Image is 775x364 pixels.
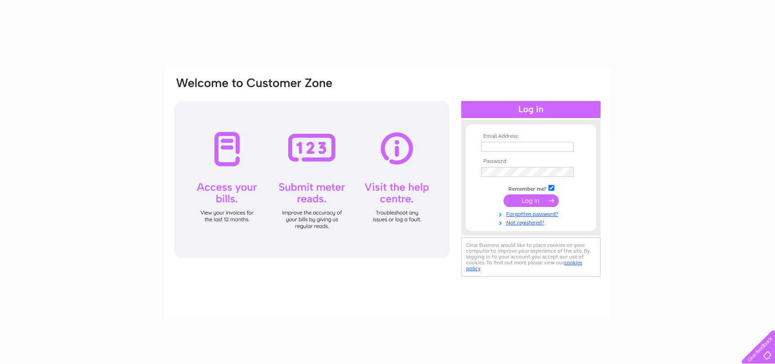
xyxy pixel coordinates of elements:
a: Not registered? [481,218,583,226]
th: Email Address: [479,133,583,140]
td: Remember me? [479,184,583,193]
div: Clear Business would like to place cookies on your computer to improve your experience of the sit... [461,237,601,276]
a: Forgotten password? [481,209,583,218]
a: cookies policy [466,259,582,272]
input: Submit [503,194,559,207]
th: Password: [479,158,583,165]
